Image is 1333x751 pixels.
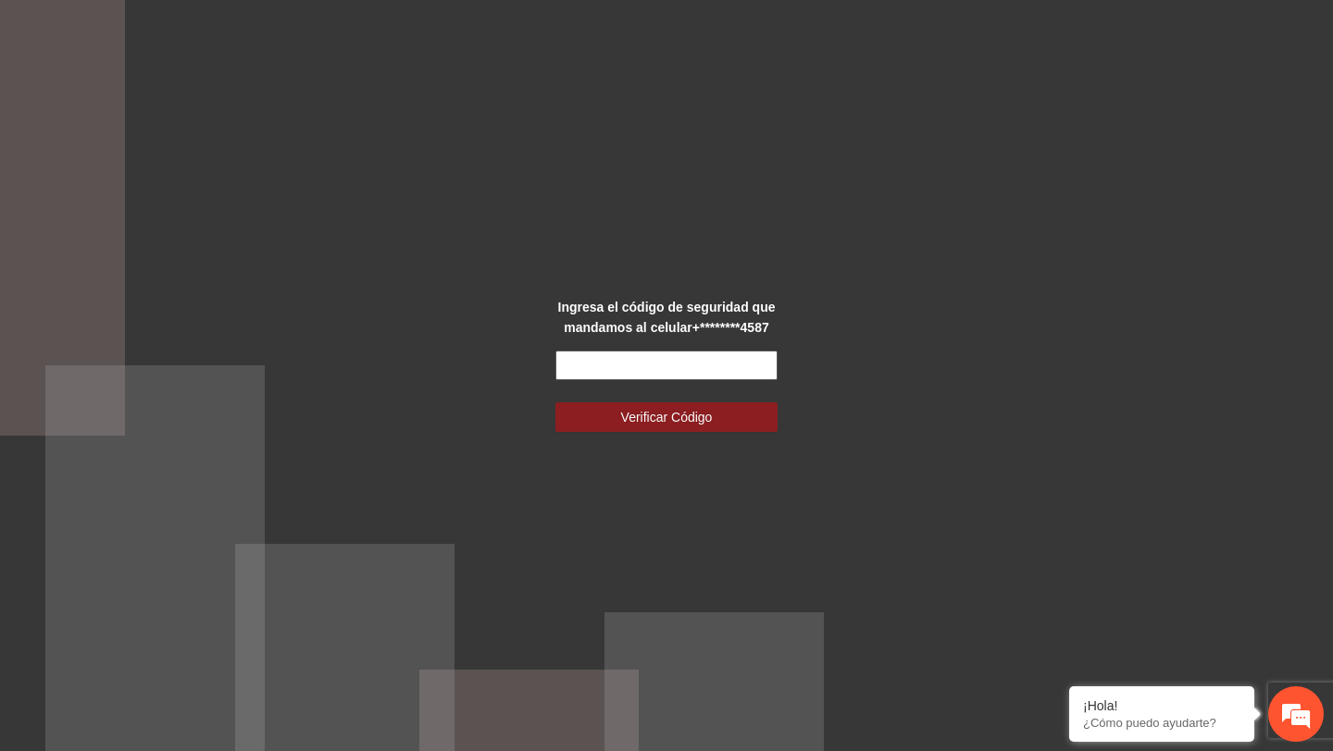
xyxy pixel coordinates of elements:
[555,402,778,432] button: Verificar Código
[304,9,348,54] div: Minimizar ventana de chat en vivo
[96,94,311,118] div: Chatee con nosotros ahora
[9,505,353,570] textarea: Escriba su mensaje y pulse “Intro”
[621,407,713,427] span: Verificar Código
[107,247,255,434] span: Estamos en línea.
[1083,698,1240,713] div: ¡Hola!
[558,300,776,335] strong: Ingresa el código de seguridad que mandamos al celular +********4587
[1083,716,1240,730] p: ¿Cómo puedo ayudarte?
